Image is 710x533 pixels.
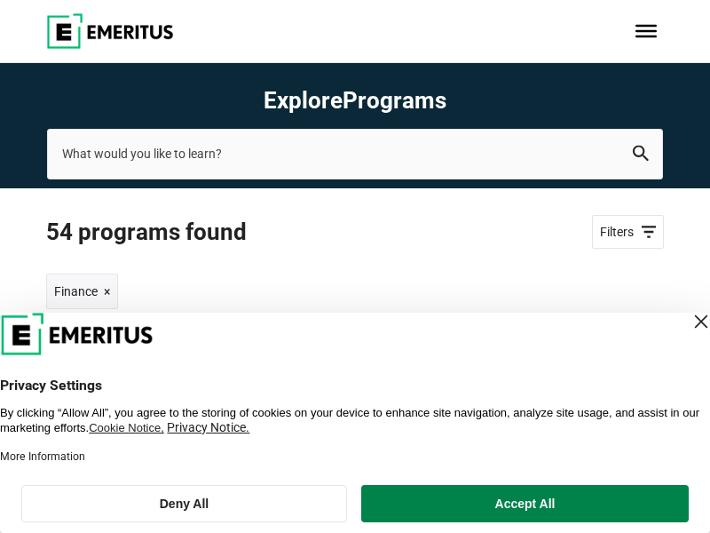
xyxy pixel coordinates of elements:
a: search [633,147,649,164]
input: search-page [47,129,663,179]
span: 54 Programs found [46,218,355,247]
a: Filters [592,215,664,249]
button: search [633,145,649,163]
span: Programs [343,87,446,114]
a: Finance × [46,274,118,309]
span: Finance [54,282,98,301]
span: Filters [600,223,656,242]
span: × [104,282,110,301]
h1: Explore [47,86,663,115]
button: Toggle Menu [635,25,657,37]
